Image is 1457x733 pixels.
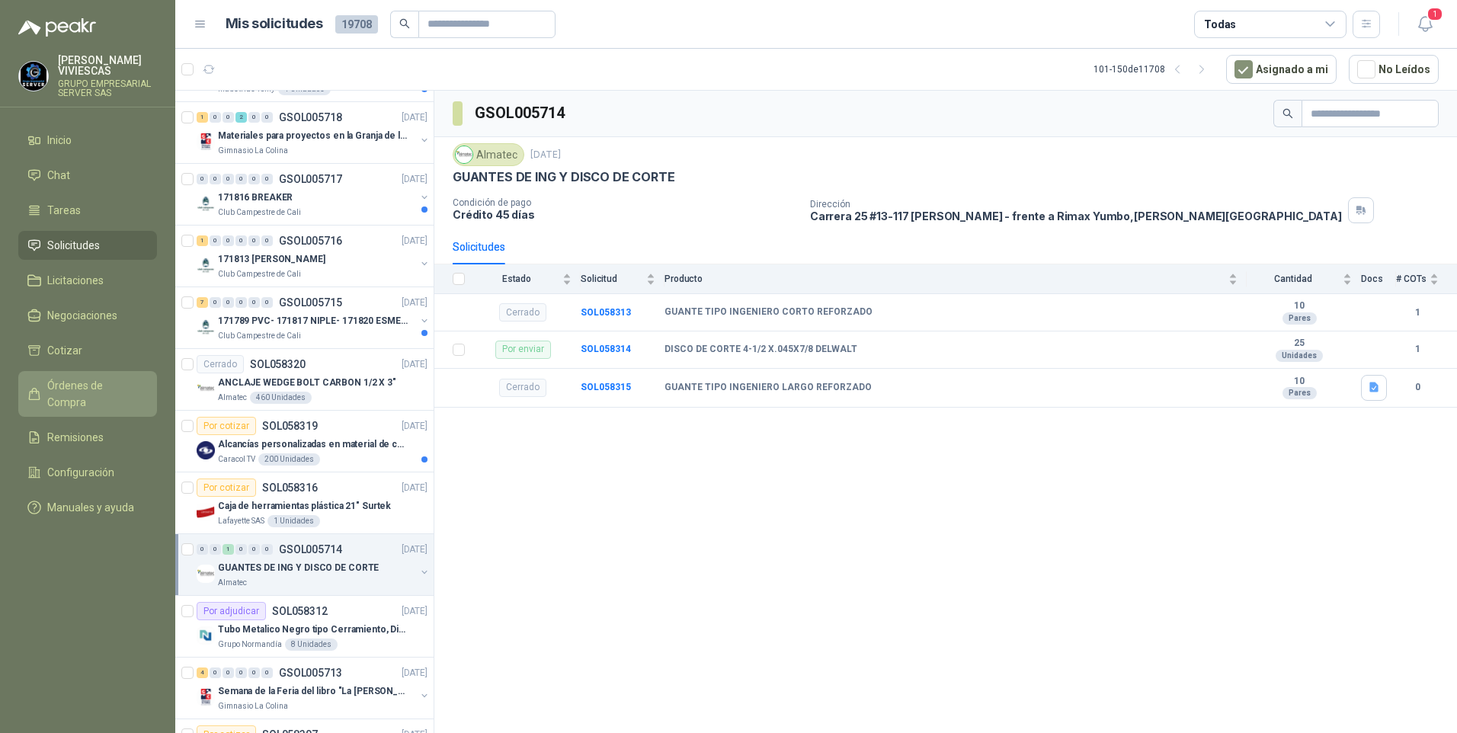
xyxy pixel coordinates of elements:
[197,194,215,213] img: Company Logo
[18,126,157,155] a: Inicio
[197,297,208,308] div: 7
[197,108,431,157] a: 1 0 0 2 0 0 GSOL005718[DATE] Company LogoMateriales para proyectos en la Granja de la UIGimnasio ...
[453,143,524,166] div: Almatec
[261,297,273,308] div: 0
[197,235,208,246] div: 1
[218,314,408,328] p: 171789 PVC- 171817 NIPLE- 171820 ESMERIL
[197,479,256,497] div: Por cotizar
[664,344,857,356] b: DISCO DE CORTE 4-1/2 X.045X7/8 DELWALT
[235,174,247,184] div: 0
[258,453,320,466] div: 200 Unidades
[218,392,247,404] p: Almatec
[474,264,581,294] th: Estado
[210,297,221,308] div: 0
[58,55,157,76] p: [PERSON_NAME] VIVIESCAS
[499,303,546,322] div: Cerrado
[453,208,798,221] p: Crédito 45 días
[197,688,215,706] img: Company Logo
[197,565,215,583] img: Company Logo
[175,411,434,472] a: Por cotizarSOL058319[DATE] Company LogoAlcancías personalizadas en material de cerámica (VER ADJU...
[1396,264,1457,294] th: # COTs
[402,481,427,495] p: [DATE]
[1396,274,1427,284] span: # COTs
[664,306,873,318] b: GUANTE TIPO INGENIERO CORTO REFORZADO
[399,18,410,29] span: search
[18,161,157,190] a: Chat
[223,235,234,246] div: 0
[272,606,328,616] p: SOL058312
[1276,350,1323,362] div: Unidades
[197,133,215,151] img: Company Logo
[235,544,247,555] div: 0
[47,132,72,149] span: Inicio
[1282,108,1293,119] span: search
[248,297,260,308] div: 0
[262,421,318,431] p: SOL058319
[499,379,546,397] div: Cerrado
[197,503,215,521] img: Company Logo
[218,268,301,280] p: Club Campestre de Cali
[402,666,427,680] p: [DATE]
[175,472,434,534] a: Por cotizarSOL058316[DATE] Company LogoCaja de herramientas plástica 21" SurtekLafayette SAS1 Uni...
[261,235,273,246] div: 0
[1396,380,1439,395] b: 0
[530,148,561,162] p: [DATE]
[1396,306,1439,320] b: 1
[47,237,100,254] span: Solicitudes
[197,232,431,280] a: 1 0 0 0 0 0 GSOL005716[DATE] Company Logo171813 [PERSON_NAME]Club Campestre de Cali
[223,667,234,678] div: 0
[279,667,342,678] p: GSOL005713
[218,499,391,514] p: Caja de herramientas plástica 21" Surtek
[218,206,301,219] p: Club Campestre de Cali
[581,307,631,318] a: SOL058313
[18,493,157,522] a: Manuales y ayuda
[47,167,70,184] span: Chat
[664,382,872,394] b: GUANTE TIPO INGENIERO LARGO REFORZADO
[197,256,215,274] img: Company Logo
[210,174,221,184] div: 0
[402,543,427,557] p: [DATE]
[218,437,408,452] p: Alcancías personalizadas en material de cerámica (VER ADJUNTO)
[581,264,664,294] th: Solicitud
[218,145,288,157] p: Gimnasio La Colina
[47,499,134,516] span: Manuales y ayuda
[453,238,505,255] div: Solicitudes
[664,274,1225,284] span: Producto
[18,301,157,330] a: Negociaciones
[261,174,273,184] div: 0
[1282,312,1317,325] div: Pares
[402,604,427,619] p: [DATE]
[581,382,631,392] a: SOL058315
[453,197,798,208] p: Condición de pago
[197,112,208,123] div: 1
[810,199,1342,210] p: Dirección
[218,623,408,637] p: Tubo Metalico Negro tipo Cerramiento, Diametro 1-1/2", Espesor 2mm, Longitud 6m
[18,231,157,260] a: Solicitudes
[223,112,234,123] div: 0
[261,112,273,123] div: 0
[235,235,247,246] div: 0
[18,458,157,487] a: Configuración
[1204,16,1236,33] div: Todas
[223,174,234,184] div: 0
[1427,7,1443,21] span: 1
[218,330,301,342] p: Club Campestre de Cali
[279,235,342,246] p: GSOL005716
[261,667,273,678] div: 0
[810,210,1342,222] p: Carrera 25 #13-117 [PERSON_NAME] - frente a Rimax Yumbo , [PERSON_NAME][GEOGRAPHIC_DATA]
[248,235,260,246] div: 0
[218,376,396,390] p: ANCLAJE WEDGE BOLT CARBON 1/2 X 3"
[18,371,157,417] a: Órdenes de Compra
[402,357,427,372] p: [DATE]
[495,341,551,359] div: Por enviar
[279,112,342,123] p: GSOL005718
[218,577,247,589] p: Almatec
[175,349,434,411] a: CerradoSOL058320[DATE] Company LogoANCLAJE WEDGE BOLT CARBON 1/2 X 3"Almatec460 Unidades
[47,377,142,411] span: Órdenes de Compra
[250,392,312,404] div: 460 Unidades
[285,639,338,651] div: 8 Unidades
[218,700,288,712] p: Gimnasio La Colina
[210,235,221,246] div: 0
[210,112,221,123] div: 0
[226,13,323,35] h1: Mis solicitudes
